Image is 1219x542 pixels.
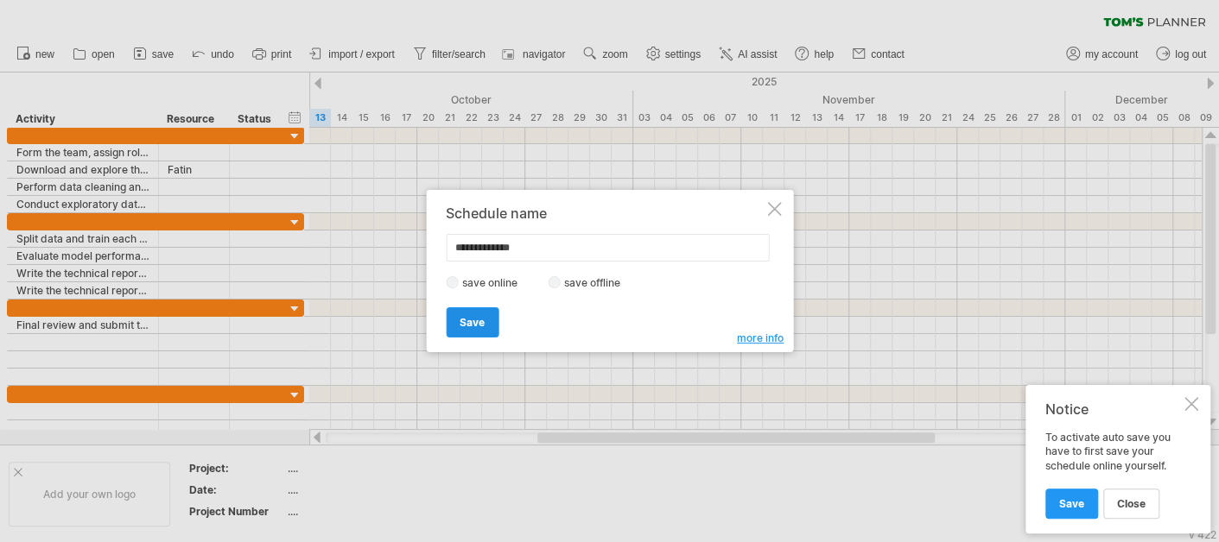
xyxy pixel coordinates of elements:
label: save online [458,276,532,289]
div: To activate auto save you have to first save your schedule online yourself. [1045,431,1181,518]
label: save offline [560,276,635,289]
span: close [1117,497,1146,510]
div: Schedule name [446,205,764,221]
span: Save [460,316,485,329]
span: Save [1059,497,1084,510]
a: Save [446,307,498,337]
span: more info [737,331,784,344]
div: Notice [1045,400,1181,418]
a: Save [1045,488,1098,519]
a: close [1103,488,1159,519]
